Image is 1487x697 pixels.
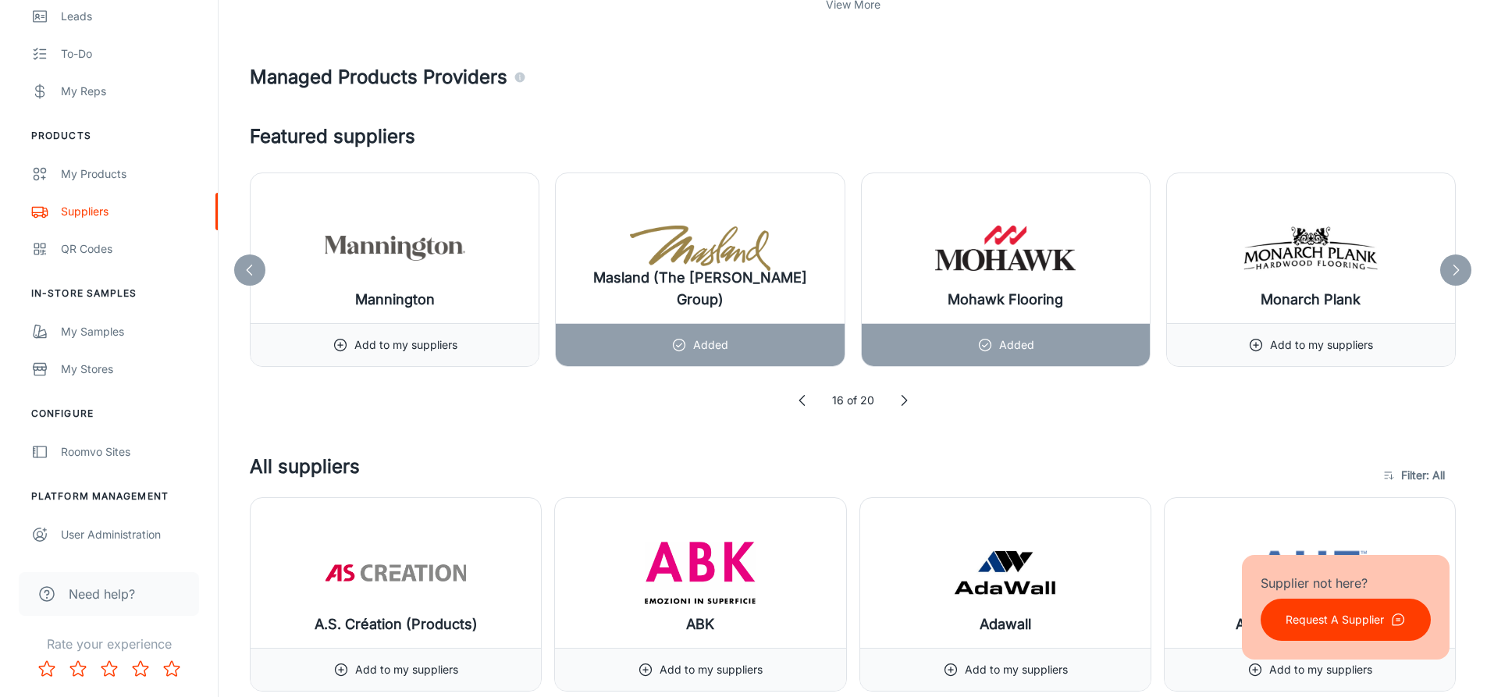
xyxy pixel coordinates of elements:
img: Mannington [325,217,465,279]
h4: All suppliers [250,453,1375,497]
h6: A.S. Création (Products) [315,613,478,635]
p: Supplier not here? [1261,574,1431,592]
div: Roomvo Sites [61,443,202,461]
h6: Masland (The [PERSON_NAME] Group) [568,267,831,311]
div: My Samples [61,323,202,340]
p: Add to my suppliers [1269,661,1372,678]
button: Request A Supplier [1261,599,1431,641]
div: To-do [61,45,202,62]
h4: Featured suppliers [250,123,1456,151]
h6: Monarch Plank [1261,289,1361,311]
img: Monarch Plank [1240,217,1381,279]
button: Rate 1 star [31,653,62,685]
h6: ABK [686,613,714,635]
h6: AHF Contract Flooring [1236,613,1384,635]
img: AHF Contract Flooring [1240,542,1380,604]
h6: Adawall [980,613,1031,635]
span: Filter [1401,466,1445,485]
img: ABK [630,542,770,604]
div: My Reps [61,83,202,100]
h6: Mannington [355,289,435,311]
p: Add to my suppliers [355,661,458,678]
p: Add to my suppliers [1270,336,1373,354]
div: My Products [61,165,202,183]
button: Rate 2 star [62,653,94,685]
div: Leads [61,8,202,25]
div: User Administration [61,526,202,543]
div: QR Codes [61,240,202,258]
p: Add to my suppliers [354,336,457,354]
p: Add to my suppliers [965,661,1068,678]
button: Rate 3 star [94,653,125,685]
button: Rate 5 star [156,653,187,685]
span: : All [1426,466,1445,485]
h6: Mohawk Flooring [948,289,1063,311]
img: Masland (The Dixie Group) [630,217,770,279]
p: 16 of 20 [832,392,874,409]
div: Suppliers [61,203,202,220]
img: Adawall [935,542,1076,604]
button: Rate 4 star [125,653,156,685]
span: Need help? [69,585,135,603]
img: Mohawk Flooring [935,217,1076,279]
p: Added [999,336,1034,354]
p: Rate your experience [12,635,205,653]
h4: Managed Products Providers [250,63,1456,91]
p: Add to my suppliers [660,661,763,678]
div: Agencies and suppliers who work with us to automatically identify the specific products you carry [514,63,526,91]
img: A.S. Création (Products) [326,542,466,604]
div: My Stores [61,361,202,378]
p: Added [693,336,728,354]
p: Request A Supplier [1286,611,1384,628]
